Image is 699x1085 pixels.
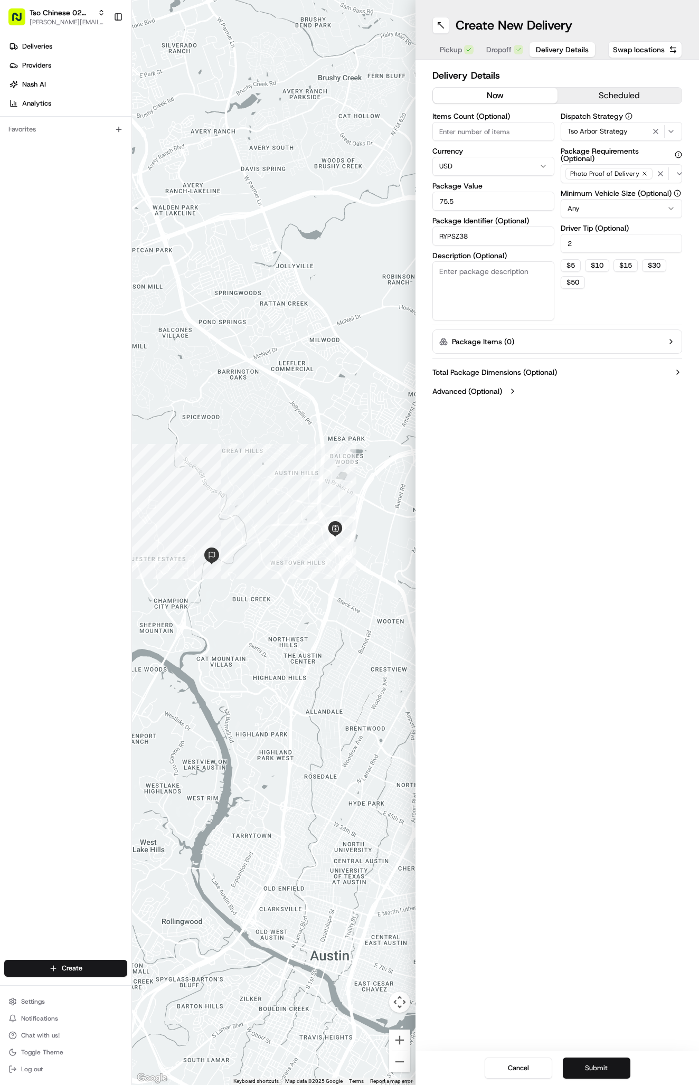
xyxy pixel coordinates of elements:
a: 💻API Documentation [85,232,174,251]
label: Items Count (Optional) [432,112,554,120]
span: Settings [21,997,45,1006]
span: • [141,164,145,172]
label: Dispatch Strategy [561,112,683,120]
label: Advanced (Optional) [432,386,502,397]
input: Clear [27,68,174,79]
button: Zoom out [389,1051,410,1072]
img: Wisdom Oko [11,182,27,203]
span: Providers [22,61,51,70]
div: Start new chat [48,101,173,111]
a: Open this area in Google Maps (opens a new window) [135,1071,169,1085]
button: Chat with us! [4,1028,127,1043]
div: 💻 [89,237,98,246]
input: Enter driver tip amount [561,234,683,253]
a: Nash AI [4,76,131,93]
span: Toggle Theme [21,1048,63,1056]
button: Notifications [4,1011,127,1026]
span: Delivery Details [536,44,589,55]
a: Providers [4,57,131,74]
div: We're available if you need us! [48,111,145,120]
img: Google [135,1071,169,1085]
button: Swap locations [608,41,682,58]
span: Knowledge Base [21,236,81,247]
a: Deliveries [4,38,131,55]
input: Enter package identifier [432,227,554,246]
button: Advanced (Optional) [432,386,682,397]
span: Tso Arbor Strategy [568,127,628,136]
label: Package Identifier (Optional) [432,217,554,224]
span: Log out [21,1065,43,1073]
a: Powered byPylon [74,261,128,270]
a: Analytics [4,95,131,112]
button: Start new chat [180,104,192,117]
button: Tso Arbor Strategy [561,122,683,141]
label: Package Items ( 0 ) [452,336,514,347]
button: $50 [561,276,585,289]
span: Swap locations [613,44,665,55]
h1: Create New Delivery [456,17,572,34]
span: Map data ©2025 Google [285,1078,343,1084]
button: See all [164,135,192,148]
span: Dropoff [486,44,512,55]
button: Zoom in [389,1030,410,1051]
button: scheduled [558,88,682,103]
button: Total Package Dimensions (Optional) [432,367,682,378]
span: Photo Proof of Delivery [570,169,639,178]
span: Notifications [21,1014,58,1023]
button: Settings [4,994,127,1009]
button: $10 [585,259,609,272]
button: Log out [4,1062,127,1077]
input: Enter number of items [432,122,554,141]
p: Welcome 👋 [11,42,192,59]
a: Terms (opens in new tab) [349,1078,364,1084]
span: [DATE] [147,164,168,172]
button: Cancel [485,1058,552,1079]
a: 📗Knowledge Base [6,232,85,251]
button: Tso Chinese 02 Arbor[PERSON_NAME][EMAIL_ADDRESS][DOMAIN_NAME] [4,4,109,30]
div: Favorites [4,121,127,138]
label: Package Requirements (Optional) [561,147,683,162]
span: Pickup [440,44,462,55]
input: Enter package value [432,192,554,211]
button: $15 [613,259,638,272]
label: Total Package Dimensions (Optional) [432,367,557,378]
label: Minimum Vehicle Size (Optional) [561,190,683,197]
label: Currency [432,147,554,155]
a: Report a map error [370,1078,412,1084]
img: 1736555255976-a54dd68f-1ca7-489b-9aae-adbdc363a1c4 [21,193,30,201]
div: 📗 [11,237,19,246]
button: Package Requirements (Optional) [675,151,682,158]
button: Dispatch Strategy [625,112,632,120]
img: Antonia (Store Manager) [11,154,27,171]
span: [DATE] [120,192,142,201]
span: Create [62,964,82,973]
label: Driver Tip (Optional) [561,224,683,232]
button: Minimum Vehicle Size (Optional) [674,190,681,197]
label: Package Value [432,182,554,190]
label: Description (Optional) [432,252,554,259]
span: Chat with us! [21,1031,60,1040]
img: 1736555255976-a54dd68f-1ca7-489b-9aae-adbdc363a1c4 [11,101,30,120]
h2: Delivery Details [432,68,682,83]
span: Deliveries [22,42,52,51]
span: • [115,192,118,201]
span: API Documentation [100,236,169,247]
button: Map camera controls [389,992,410,1013]
button: $5 [561,259,581,272]
button: now [433,88,558,103]
button: Keyboard shortcuts [233,1078,279,1085]
span: Pylon [105,262,128,270]
button: Tso Chinese 02 Arbor [30,7,93,18]
span: Nash AI [22,80,46,89]
span: [PERSON_NAME] (Store Manager) [33,164,139,172]
button: Photo Proof of Delivery [561,164,683,183]
button: [PERSON_NAME][EMAIL_ADDRESS][DOMAIN_NAME] [30,18,105,26]
button: Create [4,960,127,977]
button: Submit [563,1058,630,1079]
span: Analytics [22,99,51,108]
img: 8571987876998_91fb9ceb93ad5c398215_72.jpg [22,101,41,120]
button: $30 [642,259,666,272]
div: Past conversations [11,137,71,146]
